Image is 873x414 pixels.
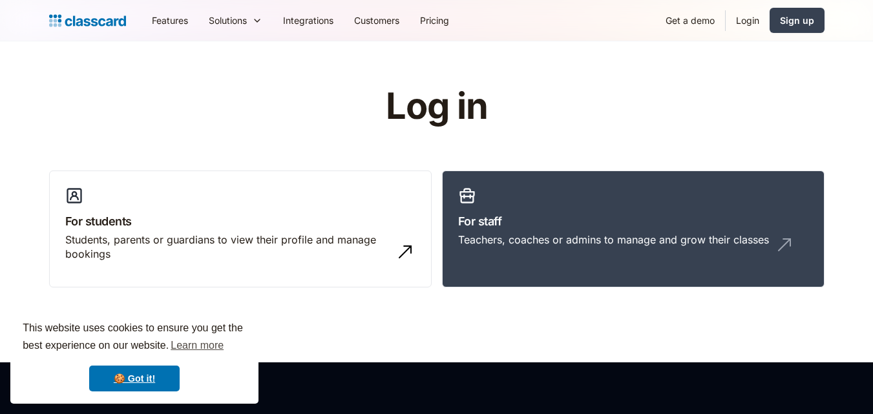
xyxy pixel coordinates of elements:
a: Pricing [410,6,459,35]
a: Integrations [273,6,344,35]
div: Teachers, coaches or admins to manage and grow their classes [458,233,769,247]
a: Sign up [770,8,825,33]
div: Solutions [198,6,273,35]
a: For staffTeachers, coaches or admins to manage and grow their classes [442,171,825,288]
div: Students, parents or guardians to view their profile and manage bookings [65,233,390,262]
a: For studentsStudents, parents or guardians to view their profile and manage bookings [49,171,432,288]
h3: For students [65,212,415,230]
div: Solutions [209,14,247,27]
a: learn more about cookies [169,336,226,355]
h1: Log in [231,87,642,127]
span: This website uses cookies to ensure you get the best experience on our website. [23,320,246,355]
div: cookieconsent [10,308,258,404]
h3: For staff [458,212,808,230]
a: dismiss cookie message [89,366,180,391]
a: Login [726,6,770,35]
a: Customers [344,6,410,35]
div: Sign up [780,14,814,27]
a: Features [142,6,198,35]
a: home [49,12,126,30]
a: Get a demo [655,6,725,35]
